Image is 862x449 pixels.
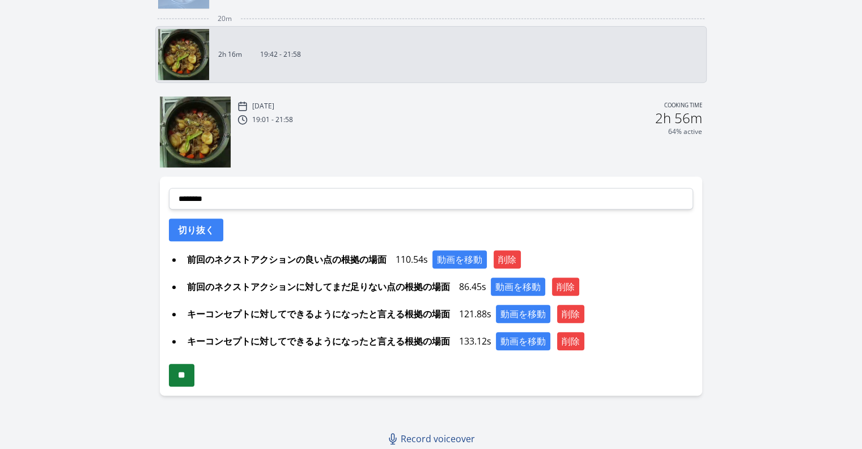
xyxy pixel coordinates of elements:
button: 削除 [494,250,521,268]
button: 切り抜く [169,219,223,241]
div: 110.54s [182,250,693,268]
p: Cooking time [664,101,702,111]
button: 動画を移動 [496,332,550,350]
p: 2h 16m [218,50,242,59]
p: 19:42 - 21:58 [260,50,301,59]
button: 削除 [552,278,579,296]
span: キーコンセプトに対してできるようになったと言える根拠の場面 [182,305,455,323]
div: 133.12s [182,332,693,350]
p: 64% active [668,127,702,136]
button: 動画を移動 [432,250,487,268]
button: 動画を移動 [491,278,545,296]
span: 前回のネクストアクションの良い点の根拠の場面 [182,250,391,268]
img: 250811104245_thumb.jpeg [160,96,231,167]
span: 前回のネクストアクションに対してまだ足りない点の根拠の場面 [182,278,455,296]
span: キーコンセプトに対してできるようになったと言える根拠の場面 [182,332,455,350]
h2: 2h 56m [655,111,702,125]
p: 19:01 - 21:58 [252,115,293,124]
button: 削除 [557,332,584,350]
span: Record voiceover [401,432,475,446]
div: 121.88s [182,305,693,323]
div: 86.45s [182,278,693,296]
button: 削除 [557,305,584,323]
button: 動画を移動 [496,305,550,323]
span: 20m [218,14,232,23]
p: [DATE] [252,102,274,111]
img: 250811104245_thumb.jpeg [158,29,209,80]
